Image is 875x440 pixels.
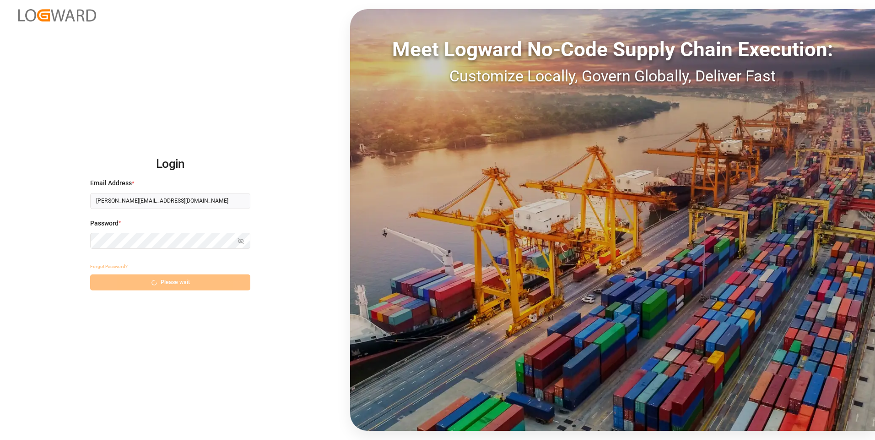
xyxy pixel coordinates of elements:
div: Customize Locally, Govern Globally, Deliver Fast [350,64,875,88]
div: Meet Logward No-Code Supply Chain Execution: [350,34,875,64]
span: Password [90,219,119,228]
input: Enter your email [90,193,250,209]
h2: Login [90,150,250,179]
img: Logward_new_orange.png [18,9,96,21]
span: Email Address [90,178,132,188]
